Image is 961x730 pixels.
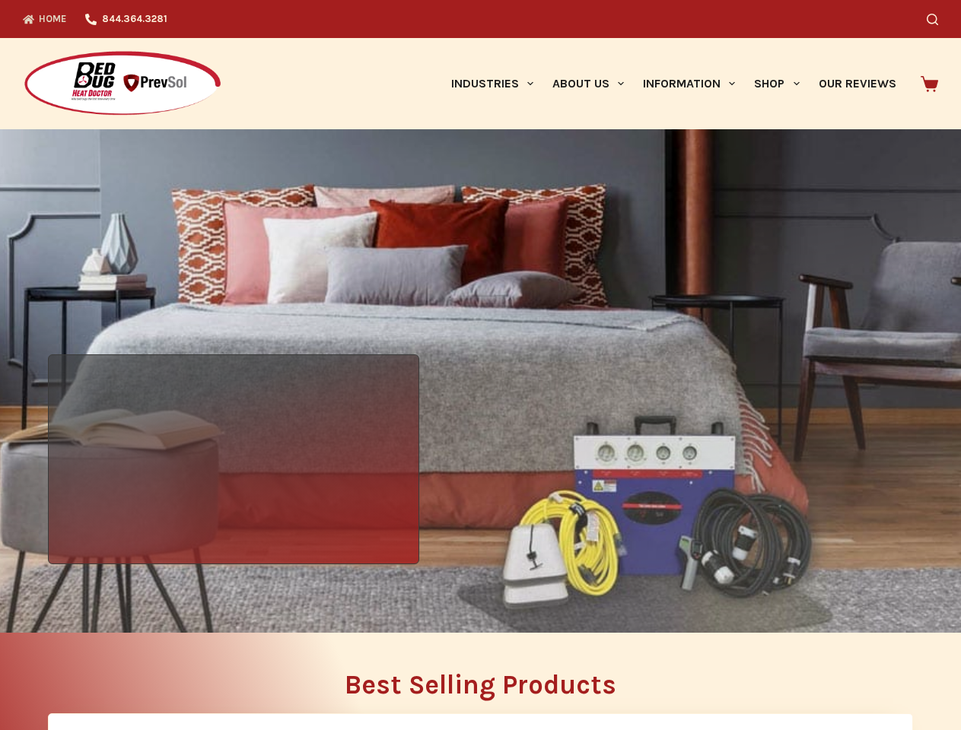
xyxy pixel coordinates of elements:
[543,38,633,129] a: About Us
[23,50,222,118] img: Prevsol/Bed Bug Heat Doctor
[809,38,905,129] a: Our Reviews
[441,38,905,129] nav: Primary
[48,671,913,698] h2: Best Selling Products
[634,38,745,129] a: Information
[745,38,809,129] a: Shop
[441,38,543,129] a: Industries
[927,14,938,25] button: Search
